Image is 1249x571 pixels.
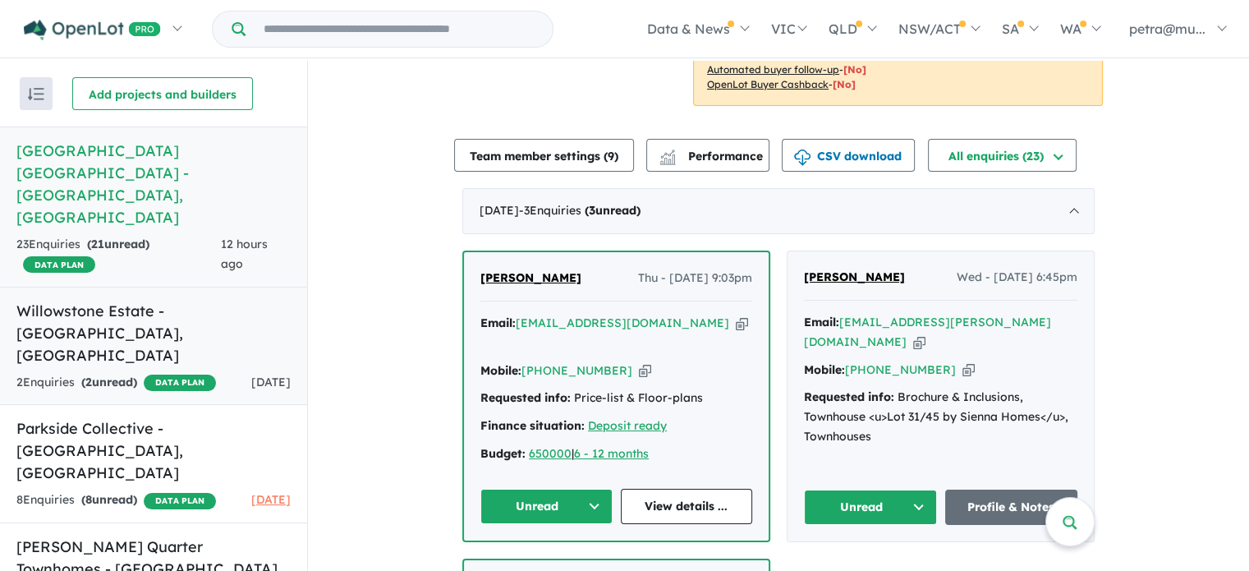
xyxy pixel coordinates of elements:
[480,389,752,408] div: Price-list & Floor-plans
[707,78,829,90] u: OpenLot Buyer Cashback
[23,256,95,273] span: DATA PLAN
[249,12,549,47] input: Try estate name, suburb, builder or developer
[913,334,925,351] button: Copy
[957,268,1077,288] span: Wed - [DATE] 6:45pm
[16,140,291,228] h5: [GEOGRAPHIC_DATA] [GEOGRAPHIC_DATA] - [GEOGRAPHIC_DATA] , [GEOGRAPHIC_DATA]
[804,388,1077,446] div: Brochure & Inclusions, Townhouse <u>Lot 31/45 by Sienna Homes</u>, Townhouses
[16,300,291,366] h5: Willowstone Estate - [GEOGRAPHIC_DATA] , [GEOGRAPHIC_DATA]
[480,446,526,461] strong: Budget:
[480,489,613,524] button: Unread
[608,149,614,163] span: 9
[24,20,161,40] img: Openlot PRO Logo White
[843,63,866,76] span: [No]
[85,375,92,389] span: 2
[928,139,1077,172] button: All enquiries (23)
[16,235,221,274] div: 23 Enquir ies
[16,490,216,510] div: 8 Enquir ies
[662,149,763,163] span: Performance
[845,362,956,377] a: [PHONE_NUMBER]
[707,63,839,76] u: Automated buyer follow-up
[639,362,651,380] button: Copy
[28,88,44,100] img: sort.svg
[144,493,216,509] span: DATA PLAN
[454,139,634,172] button: Team member settings (9)
[962,361,975,379] button: Copy
[251,375,291,389] span: [DATE]
[81,375,137,389] strong: ( unread)
[16,373,216,393] div: 2 Enquir ies
[804,268,905,288] a: [PERSON_NAME]
[782,139,915,172] button: CSV download
[589,203,595,218] span: 3
[945,490,1078,525] a: Profile & Notes
[804,362,845,377] strong: Mobile:
[660,150,675,159] img: line-chart.svg
[480,315,516,330] strong: Email:
[480,444,752,464] div: |
[804,269,905,284] span: [PERSON_NAME]
[833,78,856,90] span: [No]
[804,490,937,525] button: Unread
[736,315,748,332] button: Copy
[516,315,729,330] a: [EMAIL_ADDRESS][DOMAIN_NAME]
[144,375,216,391] span: DATA PLAN
[1129,21,1205,37] span: petra@mu...
[221,237,268,271] span: 12 hours ago
[804,315,1051,349] a: [EMAIL_ADDRESS][PERSON_NAME][DOMAIN_NAME]
[85,492,92,507] span: 8
[521,363,632,378] a: [PHONE_NUMBER]
[251,492,291,507] span: [DATE]
[480,270,581,285] span: [PERSON_NAME]
[81,492,137,507] strong: ( unread)
[804,389,894,404] strong: Requested info:
[621,489,753,524] a: View details ...
[529,446,572,461] a: 650000
[794,150,810,166] img: download icon
[519,203,641,218] span: - 3 Enquir ies
[804,315,839,329] strong: Email:
[480,418,585,433] strong: Finance situation:
[638,269,752,288] span: Thu - [DATE] 9:03pm
[87,237,149,251] strong: ( unread)
[72,77,253,110] button: Add projects and builders
[646,139,769,172] button: Performance
[588,418,667,433] a: Deposit ready
[480,269,581,288] a: [PERSON_NAME]
[574,446,649,461] a: 6 - 12 months
[462,188,1095,234] div: [DATE]
[480,363,521,378] strong: Mobile:
[659,154,676,165] img: bar-chart.svg
[91,237,104,251] span: 21
[585,203,641,218] strong: ( unread)
[16,417,291,484] h5: Parkside Collective - [GEOGRAPHIC_DATA] , [GEOGRAPHIC_DATA]
[480,390,571,405] strong: Requested info:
